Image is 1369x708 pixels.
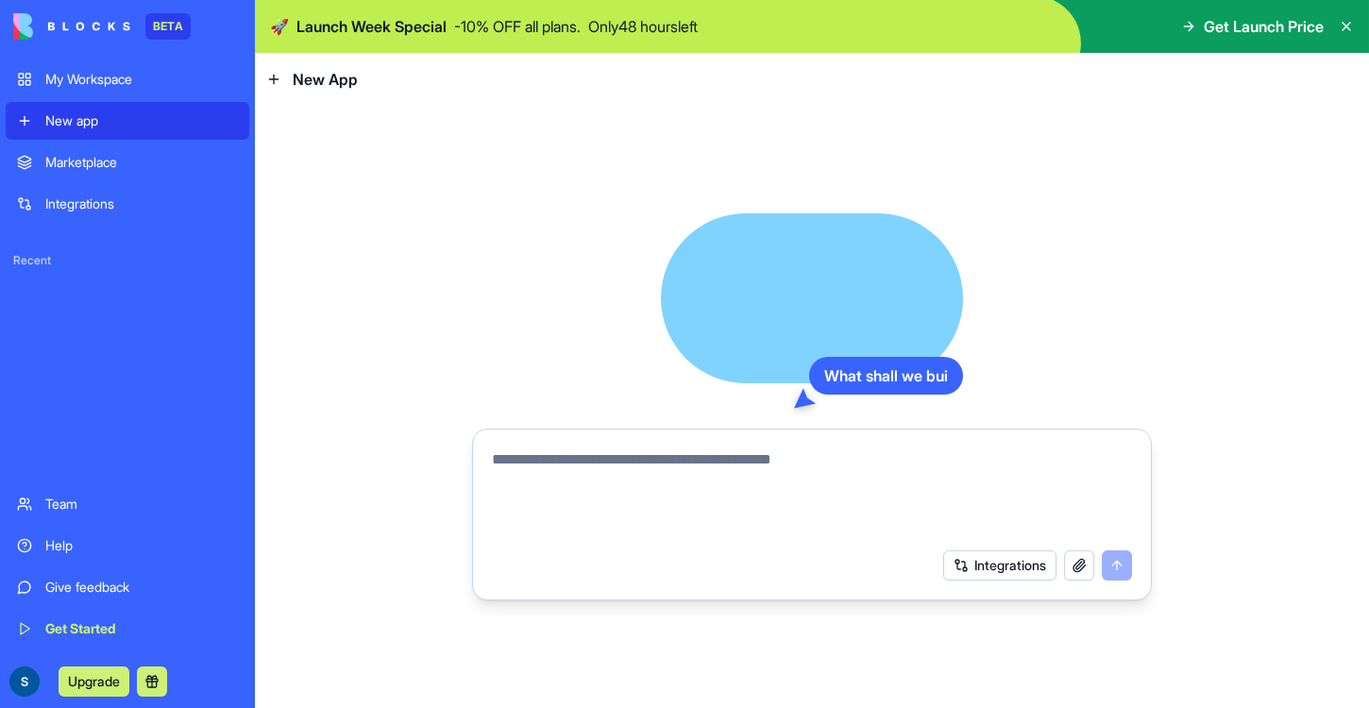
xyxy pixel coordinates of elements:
span: 🚀 [270,15,289,38]
span: Get Launch Price [1204,15,1324,38]
div: Give feedback [45,578,238,597]
div: Help [45,536,238,555]
img: logo [13,13,130,40]
a: BETA [13,13,191,40]
span: New App [293,68,358,91]
a: Help [6,527,249,565]
img: ACg8ocIRU3ZdMsWWVIBniPtpdSrXxAVgHnEl1rU7A3MUTxPmcTHLGQ=s96-c [9,666,40,697]
div: Team [45,495,238,514]
a: Get Started [6,610,249,648]
div: Marketplace [45,153,238,172]
span: Launch Week Special [296,15,447,38]
div: New app [45,111,238,130]
span: Recent [6,253,249,268]
p: - 10 % OFF all plans. [454,15,581,38]
a: Marketplace [6,143,249,181]
div: My Workspace [45,70,238,89]
a: Team [6,485,249,523]
button: Upgrade [59,666,129,697]
button: Integrations [943,550,1056,581]
div: Get Started [45,619,238,638]
div: What shall we bui [809,357,963,395]
a: Upgrade [59,671,129,690]
a: Integrations [6,185,249,223]
a: New app [6,102,249,140]
p: Only 48 hours left [588,15,698,38]
a: My Workspace [6,60,249,98]
div: Integrations [45,194,238,213]
a: Give feedback [6,568,249,606]
div: BETA [145,13,191,40]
